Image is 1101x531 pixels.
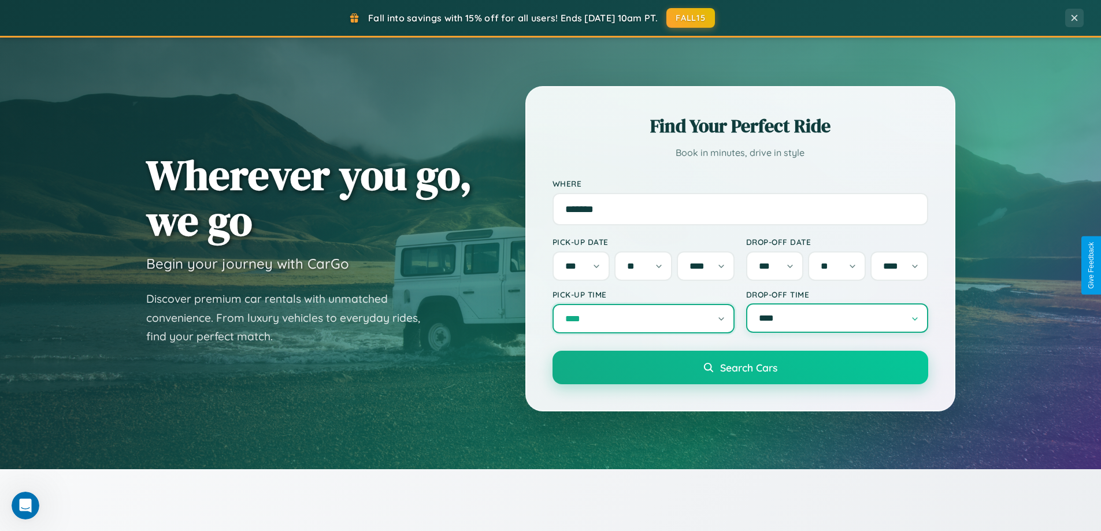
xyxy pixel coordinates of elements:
button: Search Cars [553,351,928,384]
iframe: Intercom live chat [12,492,39,519]
label: Drop-off Time [746,289,928,299]
label: Pick-up Date [553,237,735,247]
p: Book in minutes, drive in style [553,144,928,161]
h1: Wherever you go, we go [146,152,472,243]
span: Fall into savings with 15% off for all users! Ends [DATE] 10am PT. [368,12,658,24]
span: Search Cars [720,361,777,374]
h3: Begin your journey with CarGo [146,255,349,272]
p: Discover premium car rentals with unmatched convenience. From luxury vehicles to everyday rides, ... [146,289,435,346]
label: Drop-off Date [746,237,928,247]
div: Give Feedback [1087,242,1095,289]
label: Where [553,179,928,188]
h2: Find Your Perfect Ride [553,113,928,139]
button: FALL15 [666,8,715,28]
label: Pick-up Time [553,289,735,299]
